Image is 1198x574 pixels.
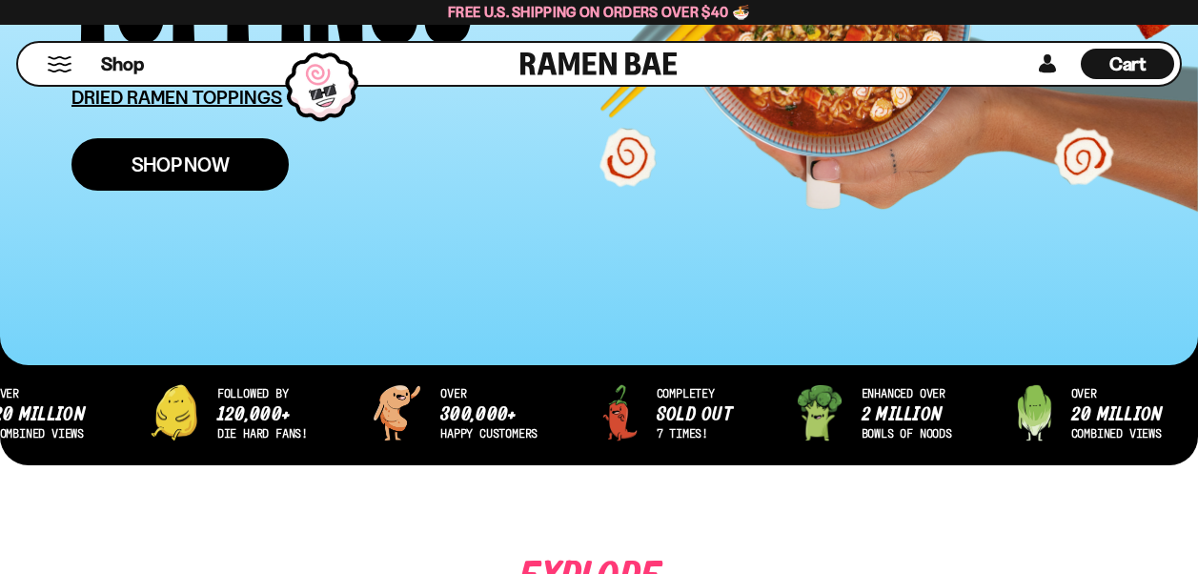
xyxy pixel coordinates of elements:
[132,154,230,174] span: Shop Now
[101,51,144,77] span: Shop
[448,3,750,21] span: Free U.S. Shipping on Orders over $40 🍜
[71,138,289,191] a: Shop Now
[71,62,468,109] u: ENHANCE YOUR NOODS WITH THE FIRST EVER DRIED RAMEN TOPPINGS
[47,56,72,72] button: Mobile Menu Trigger
[1081,43,1174,85] div: Cart
[1109,52,1147,75] span: Cart
[101,49,144,79] a: Shop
